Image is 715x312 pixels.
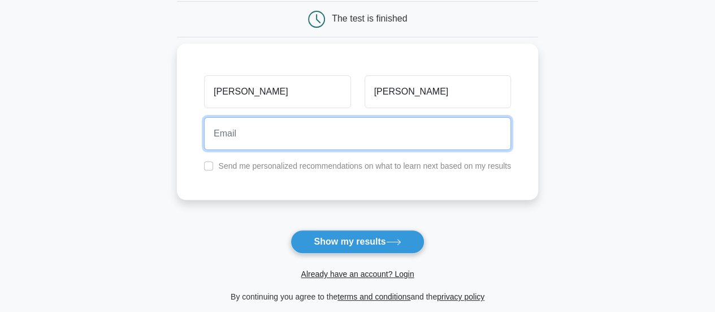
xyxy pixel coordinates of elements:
[204,117,511,150] input: Email
[337,292,410,301] a: terms and conditions
[204,75,350,108] input: First name
[301,270,414,279] a: Already have an account? Login
[437,292,484,301] a: privacy policy
[365,75,511,108] input: Last name
[332,14,407,23] div: The test is finished
[291,230,424,254] button: Show my results
[218,161,511,170] label: Send me personalized recommendations on what to learn next based on my results
[170,290,545,304] div: By continuing you agree to the and the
